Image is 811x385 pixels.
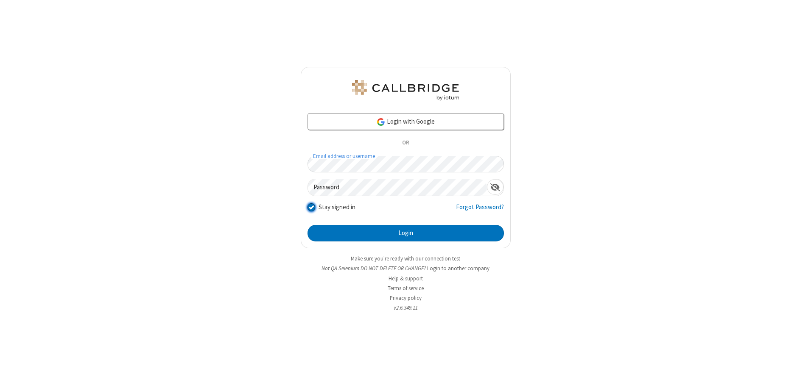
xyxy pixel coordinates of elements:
img: QA Selenium DO NOT DELETE OR CHANGE [350,80,461,100]
input: Password [308,179,487,196]
a: Terms of service [388,285,424,292]
input: Email address or username [308,156,504,172]
li: Not QA Selenium DO NOT DELETE OR CHANGE? [301,264,511,272]
span: OR [399,137,412,149]
a: Forgot Password? [456,202,504,219]
a: Help & support [389,275,423,282]
a: Login with Google [308,113,504,130]
img: google-icon.png [376,117,386,127]
label: Stay signed in [319,202,355,212]
a: Make sure you're ready with our connection test [351,255,460,262]
a: Privacy policy [390,294,422,302]
button: Login [308,225,504,242]
li: v2.6.349.11 [301,304,511,312]
div: Show password [487,179,503,195]
button: Login to another company [427,264,489,272]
